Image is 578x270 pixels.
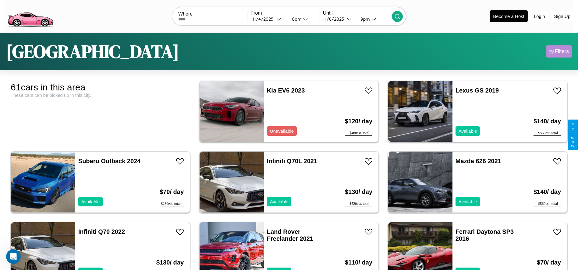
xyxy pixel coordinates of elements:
[11,93,190,98] div: These cars can be picked up in this city.
[267,228,313,242] a: Land Rover Freelander 2021
[270,127,294,135] p: Unavailable
[345,112,372,131] h3: $ 120 / day
[534,182,561,202] h3: $ 140 / day
[555,48,569,54] div: Filters
[267,158,317,164] a: Infiniti Q70L 2021
[456,87,499,94] a: Lexus GS 2019
[531,11,548,22] button: Login
[534,202,561,206] div: $ 560 est. total
[345,182,372,202] h3: $ 130 / day
[345,202,372,206] div: $ 520 est. total
[6,249,21,264] iframe: Intercom live chat
[250,16,285,22] button: 11/4/2025
[456,228,514,242] a: Ferrari Daytona SP3 2016
[456,158,501,164] a: Mazda 626 2021
[78,158,141,164] a: Subaru Outback 2024
[6,39,179,64] h1: [GEOGRAPHIC_DATA]
[252,16,276,22] div: 11 / 4 / 2025
[287,16,303,22] div: 10pm
[459,198,477,206] p: Available
[490,10,528,22] button: Become a Host
[285,16,320,22] button: 10pm
[78,228,125,235] a: Infiniti Q70 2022
[459,127,477,135] p: Available
[160,182,184,202] h3: $ 70 / day
[534,112,561,131] h3: $ 140 / day
[250,10,319,16] label: From
[571,123,575,147] div: Give Feedback
[534,131,561,136] div: $ 560 est. total
[345,131,372,136] div: $ 480 est. total
[357,16,371,22] div: 9pm
[5,3,56,28] img: logo
[546,45,572,58] button: Filters
[160,202,184,206] div: $ 280 est. total
[267,87,305,94] a: Kia EV6 2023
[323,16,347,22] div: 11 / 8 / 2025
[11,82,190,93] div: 61 cars in this area
[270,198,289,206] p: Available
[356,16,392,22] button: 9pm
[551,11,573,22] button: Sign Up
[323,10,392,16] label: Until
[178,11,247,17] label: Where
[81,198,100,206] p: Available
